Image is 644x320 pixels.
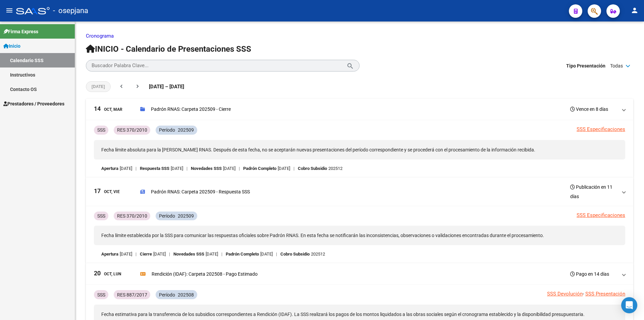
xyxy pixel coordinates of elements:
p: Cobro Subsidio [280,250,310,258]
span: 14 [94,106,101,112]
p: SSS [97,291,105,299]
p: [DATE] [171,165,183,172]
p: Fecha límite establecida por la SSS para comunicar las respuestas oficiales sobre Padrón RNAS. En... [94,226,625,245]
p: SSS [97,212,105,220]
span: [DATE] – [DATE] [149,83,184,90]
span: - osepjana [53,3,88,18]
p: Período [159,212,175,220]
span: - [583,291,584,297]
p: Período [159,291,175,299]
span: Firma Express [3,28,38,35]
p: Padrón Completo [243,165,276,172]
p: Padrón RNAS: Carpeta 202509 - Respuesta SSS [151,188,250,195]
span: | [293,165,294,172]
span: | [186,165,187,172]
mat-icon: person [631,6,639,14]
mat-expansion-panel-header: 17Oct, ViePadrón RNAS: Carpeta 202509 - Respuesta SSSPublicación en 11 días [86,178,633,206]
p: Cierre [140,250,152,258]
span: Inicio [3,42,20,50]
p: [DATE] [278,165,290,172]
a: SSS Especificaciones [577,212,625,218]
p: RES 370/2010 [117,126,147,134]
h3: Vence en 8 días [570,104,608,114]
p: [DATE] [153,250,166,258]
p: 202512 [328,165,342,172]
mat-expansion-panel-header: 14Oct, MarPadrón RNAS: Carpeta 202509 - CierreVence en 8 días [86,99,633,120]
mat-icon: chevron_right [134,83,141,90]
div: Oct, Vie [94,188,120,195]
span: | [136,250,137,258]
div: 17Oct, ViePadrón RNAS: Carpeta 202509 - Respuesta SSSPublicación en 11 días [86,206,633,264]
p: [DATE] [206,250,218,258]
span: | [239,165,240,172]
p: Apertura [101,165,118,172]
span: Tipo Presentación [566,62,605,70]
span: | [136,165,137,172]
p: Novedades SSS [173,250,204,258]
button: [DATE] [86,81,111,92]
h3: Pago en 14 días [570,269,609,279]
span: | [169,250,170,258]
a: Cronograma [86,33,114,39]
p: SSS [97,126,105,134]
p: Respuesta SSS [140,165,169,172]
p: Rendición (IDAF): Carpeta 202508 - Pago Estimado [152,270,258,278]
mat-icon: chevron_left [118,83,125,90]
p: [DATE] [223,165,235,172]
span: INICIO - Calendario de Presentaciones SSS [86,44,251,54]
p: Apertura [101,250,118,258]
p: [DATE] [120,250,132,258]
mat-expansion-panel-header: 20Oct, LunRendición (IDAF): Carpeta 202508 - Pago EstimadoPago en 14 días [86,263,633,285]
div: Oct, Lun [94,270,121,277]
span: | [221,250,222,258]
p: RES 370/2010 [117,212,147,220]
p: Período [159,126,175,134]
a: SSS Devolución [547,291,583,297]
div: Oct, Mar [94,106,122,113]
p: 202509 [178,126,194,134]
a: SSS Especificaciones [577,126,625,132]
p: RES 887/2017 [117,291,147,299]
div: 14Oct, MarPadrón RNAS: Carpeta 202509 - CierreVence en 8 días [86,120,633,178]
div: Open Intercom Messenger [621,297,637,313]
p: [DATE] [120,165,132,172]
span: | [276,250,277,258]
mat-icon: menu [5,6,13,14]
p: 202508 [178,291,194,299]
p: [DATE] [260,250,273,258]
span: 20 [94,270,101,276]
p: Novedades SSS [191,165,222,172]
mat-icon: search [346,61,354,70]
p: 202509 [178,212,194,220]
p: Padrón RNAS: Carpeta 202509 - Cierre [151,105,231,113]
span: 17 [94,188,101,194]
span: Prestadores / Proveedores [3,100,64,107]
p: Padrón Completo [226,250,259,258]
a: SSS Presentación [585,291,625,297]
h3: Publicación en 11 días [570,182,617,201]
span: Todas [610,62,623,70]
p: 202512 [311,250,325,258]
p: Fecha límite absoluta para la [PERSON_NAME] RNAS. Después de esta fecha, no se aceptarán nuevas p... [94,140,625,159]
p: Cobro Subsidio [298,165,327,172]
